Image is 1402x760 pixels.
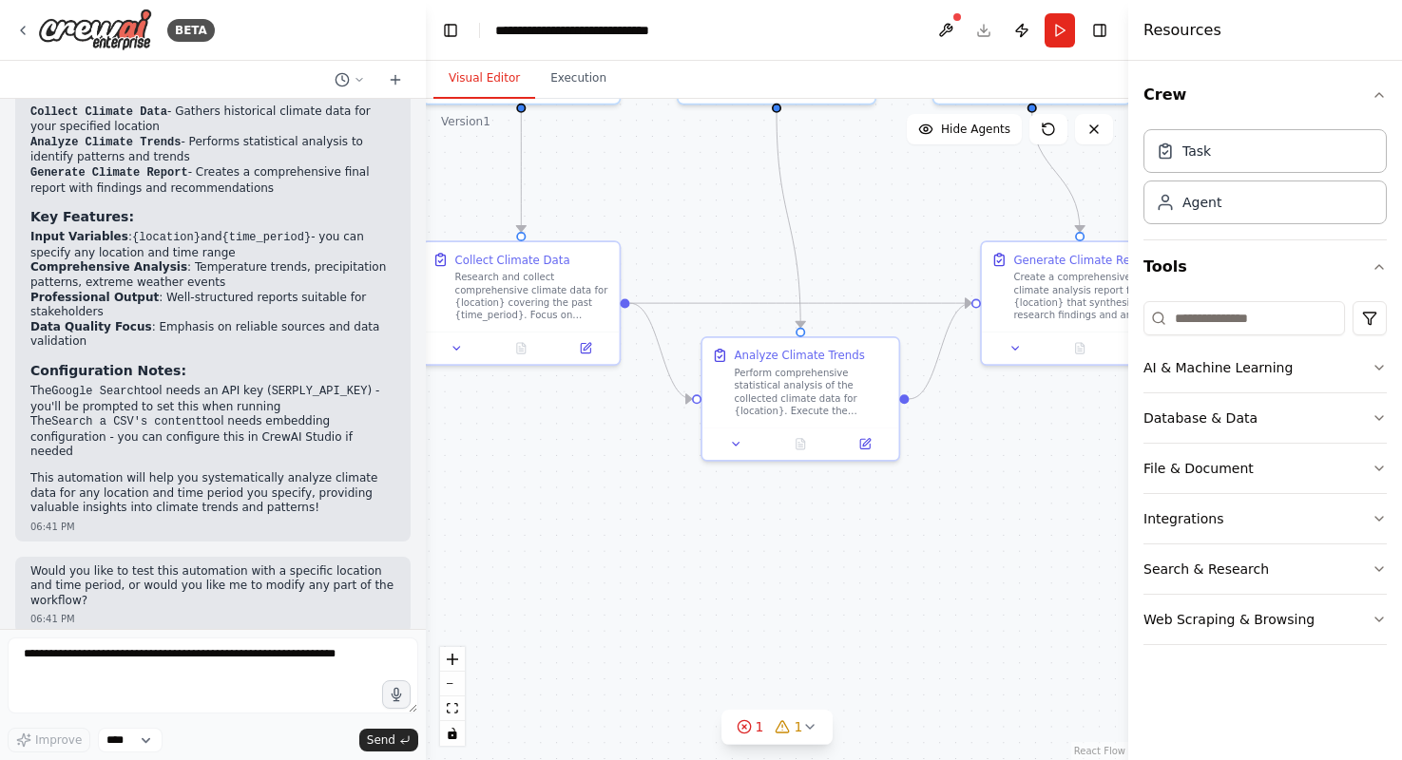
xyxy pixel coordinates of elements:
[1143,240,1387,294] button: Tools
[1182,193,1221,212] div: Agent
[1013,252,1153,268] div: Generate Climate Report
[380,68,411,91] button: Start a new chat
[30,520,395,534] div: 06:41 PM
[909,295,970,408] g: Edge from 75c4f9ee-a002-40d2-894a-e81c9c0e64e0 to c3bc678d-86d2-4ab1-8043-13460bdf62f6
[941,122,1010,137] span: Hide Agents
[769,113,809,328] g: Edge from 0b5700f6-7f0e-4fc9-a961-eae139f64c4a to 75c4f9ee-a002-40d2-894a-e81c9c0e64e0
[630,295,971,312] g: Edge from dcf152db-71c7-45fc-b0ae-81093fb2a722 to c3bc678d-86d2-4ab1-8043-13460bdf62f6
[30,414,395,460] li: The tool needs embedding configuration - you can configure this in CrewAI Studio if needed
[1182,142,1211,161] div: Task
[30,612,395,626] div: 06:41 PM
[30,165,395,196] li: - Creates a comprehensive final report with findings and recommendations
[327,68,373,91] button: Switch to previous chat
[30,320,152,333] strong: Data Quality Focus
[30,320,395,350] li: : Emphasis on reliable sources and data validation
[30,135,395,165] li: - Performs statistical analysis to identify patterns and trends
[30,209,134,224] strong: Key Features:
[132,231,201,244] code: {location}
[30,291,395,320] li: : Well-structured reports suitable for stakeholders
[630,295,692,408] g: Edge from dcf152db-71c7-45fc-b0ae-81093fb2a722 to 75c4f9ee-a002-40d2-894a-e81c9c0e64e0
[30,471,395,516] p: This automation will help you systematically analyze climate data for any location and time perio...
[721,710,834,745] button: 11
[30,291,159,304] strong: Professional Output
[440,721,465,746] button: toggle interactivity
[837,434,893,453] button: Open in side panel
[30,136,181,149] code: Analyze Climate Trends
[767,434,835,453] button: No output available
[1143,544,1387,594] button: Search & Research
[735,348,865,364] div: Analyze Climate Trends
[455,252,570,268] div: Collect Climate Data
[440,647,465,746] div: React Flow controls
[1143,294,1387,660] div: Tools
[433,59,535,99] button: Visual Editor
[30,564,395,609] p: Would you like to test this automation with a specific location and time period, or would you lik...
[535,59,622,99] button: Execution
[440,647,465,672] button: zoom in
[795,717,803,736] span: 1
[513,113,529,232] g: Edge from e240ffda-5de4-4eb1-8882-ace534ace828 to dcf152db-71c7-45fc-b0ae-81093fb2a722
[30,105,167,119] code: Collect Climate Data
[222,231,312,244] code: {time_period}
[1013,271,1168,322] div: Create a comprehensive climate analysis report for {location} that synthesizes the research findi...
[495,21,707,40] nav: breadcrumb
[51,385,141,398] code: Google Search
[441,114,490,129] div: Version 1
[30,260,395,290] li: : Temperature trends, precipitation patterns, extreme weather events
[455,271,610,322] div: Research and collect comprehensive climate data for {location} covering the past {time_period}. F...
[1117,338,1172,357] button: Open in side panel
[421,240,621,366] div: Collect Climate DataResearch and collect comprehensive climate data for {location} covering the p...
[367,732,395,748] span: Send
[440,672,465,696] button: zoom out
[1143,343,1387,392] button: AI & Machine Learning
[907,114,1022,144] button: Hide Agents
[38,9,152,51] img: Logo
[980,240,1180,366] div: Generate Climate ReportCreate a comprehensive climate analysis report for {location} that synthes...
[359,729,418,751] button: Send
[756,717,764,736] span: 1
[1143,494,1387,543] button: Integrations
[30,104,395,135] li: - Gathers historical climate data for your specified location
[35,732,82,748] span: Improve
[8,728,90,752] button: Improve
[30,166,188,180] code: Generate Climate Report
[1047,338,1114,357] button: No output available
[51,415,202,428] code: Search a CSV's content
[30,230,395,260] li: : and - you can specify any location and time range
[1074,746,1125,756] a: React Flow attribution
[1143,595,1387,644] button: Web Scraping & Browsing
[437,17,464,44] button: Hide left sidebar
[558,338,613,357] button: Open in side panel
[382,680,411,709] button: Click to speak your automation idea
[1143,68,1387,122] button: Crew
[1086,17,1113,44] button: Hide right sidebar
[167,19,215,42] div: BETA
[272,385,368,398] code: SERPLY_API_KEY
[735,367,890,418] div: Perform comprehensive statistical analysis of the collected climate data for {location}. Execute ...
[1143,444,1387,493] button: File & Document
[30,384,395,414] li: The tool needs an API key ( ) - you'll be prompted to set this when running
[30,363,186,378] strong: Configuration Notes:
[440,696,465,721] button: fit view
[30,260,187,274] strong: Comprehensive Analysis
[1024,113,1087,232] g: Edge from 80fde6ed-3522-4a24-8c66-acbbec0373a7 to c3bc678d-86d2-4ab1-8043-13460bdf62f6
[30,230,128,243] strong: Input Variables
[1143,122,1387,239] div: Crew
[701,336,900,462] div: Analyze Climate TrendsPerform comprehensive statistical analysis of the collected climate data fo...
[1143,393,1387,443] button: Database & Data
[1143,19,1221,42] h4: Resources
[488,338,555,357] button: No output available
